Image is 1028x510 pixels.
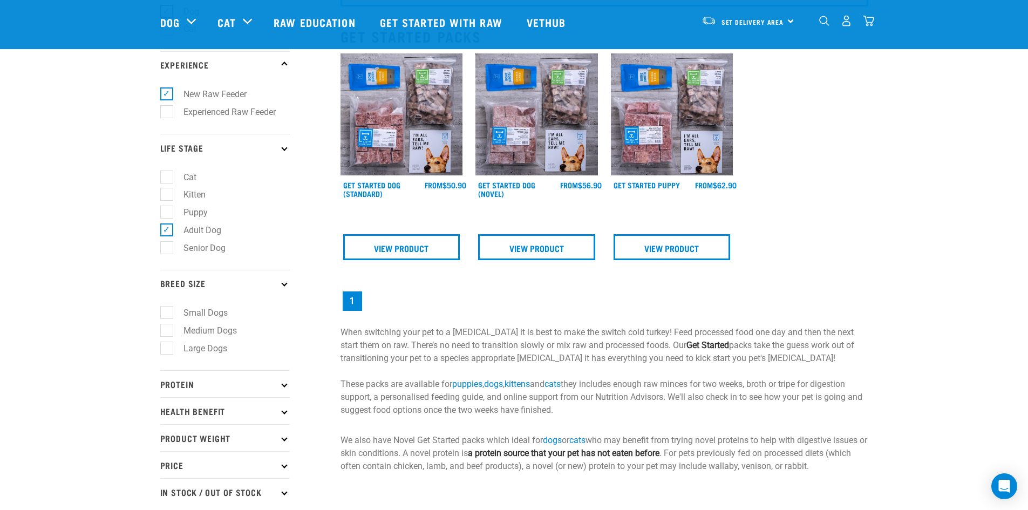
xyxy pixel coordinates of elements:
p: Protein [160,370,290,397]
a: Cat [217,14,236,30]
img: home-icon@2x.png [863,15,874,26]
img: NPS Puppy Update [611,53,733,176]
img: user.png [841,15,852,26]
label: Small Dogs [166,306,232,319]
span: Set Delivery Area [721,20,784,24]
a: kittens [505,379,530,389]
a: Dog [160,14,180,30]
a: dogs [543,435,562,445]
p: Experience [160,51,290,78]
a: cats [544,379,561,389]
strong: Get Started [686,340,729,350]
div: $56.90 [560,181,602,189]
img: NSP Dog Novel Update [475,53,598,176]
p: In Stock / Out Of Stock [160,478,290,505]
label: Experienced Raw Feeder [166,105,280,119]
label: Adult Dog [166,223,226,237]
a: View Product [478,234,595,260]
a: cats [569,435,586,445]
a: Get Started Dog (Standard) [343,183,400,195]
a: Raw Education [263,1,369,44]
img: home-icon-1@2x.png [819,16,829,26]
div: $62.90 [695,181,737,189]
a: Get started with Raw [369,1,516,44]
div: $50.90 [425,181,466,189]
p: We also have Novel Get Started packs which ideal for or who may benefit from trying novel protein... [341,434,868,473]
nav: pagination [341,289,868,313]
span: FROM [560,183,578,187]
a: Page 1 [343,291,362,311]
p: Breed Size [160,270,290,297]
span: FROM [695,183,713,187]
a: View Product [614,234,731,260]
a: View Product [343,234,460,260]
p: Health Benefit [160,397,290,424]
label: Cat [166,171,201,184]
label: Kitten [166,188,210,201]
label: Medium Dogs [166,324,241,337]
span: FROM [425,183,442,187]
a: Get Started Dog (Novel) [478,183,535,195]
img: van-moving.png [702,16,716,25]
a: Vethub [516,1,580,44]
label: Senior Dog [166,241,230,255]
p: When switching your pet to a [MEDICAL_DATA] it is best to make the switch cold turkey! Feed proce... [341,326,868,417]
strong: a protein source that your pet has not eaten before [468,448,659,458]
a: dogs [484,379,503,389]
img: NSP Dog Standard Update [341,53,463,176]
p: Product Weight [160,424,290,451]
label: Puppy [166,206,212,219]
div: Open Intercom Messenger [991,473,1017,499]
a: puppies [452,379,482,389]
p: Price [160,451,290,478]
p: Life Stage [160,134,290,161]
label: New Raw Feeder [166,87,251,101]
label: Large Dogs [166,342,232,355]
a: Get Started Puppy [614,183,680,187]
